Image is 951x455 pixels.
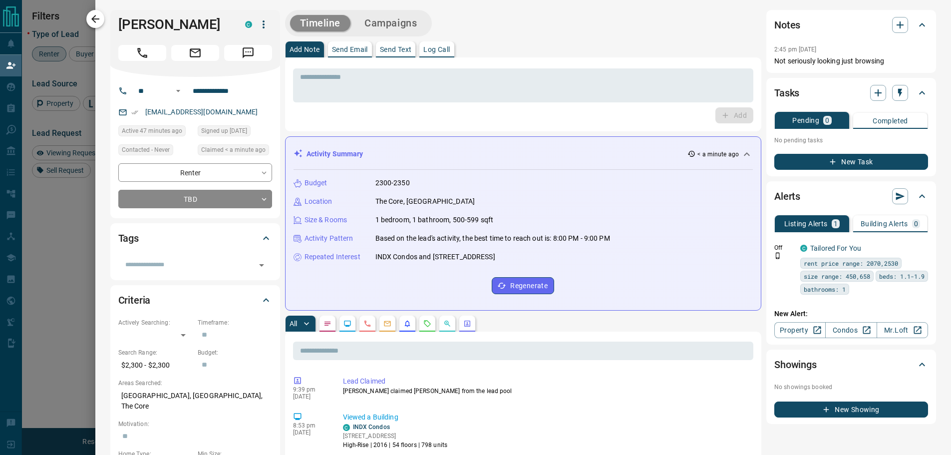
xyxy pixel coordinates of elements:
[245,21,252,28] div: condos.ca
[343,387,750,396] p: [PERSON_NAME] claimed [PERSON_NAME] from the lead pool
[305,233,353,244] p: Activity Pattern
[492,277,554,294] button: Regenerate
[774,46,817,53] p: 2:45 pm [DATE]
[294,145,753,163] div: Activity Summary< a minute ago
[774,243,794,252] p: Off
[305,196,332,207] p: Location
[825,322,877,338] a: Condos
[774,309,928,319] p: New Alert:
[443,320,451,328] svg: Opportunities
[914,220,918,227] p: 0
[800,245,807,252] div: condos.ca
[343,441,448,450] p: High-Rise | 2016 | 54 floors | 798 units
[774,56,928,66] p: Not seriously looking just browsing
[834,220,838,227] p: 1
[305,252,360,262] p: Repeated Interest
[323,320,331,328] svg: Notes
[307,149,363,159] p: Activity Summary
[293,422,328,429] p: 8:53 pm
[774,133,928,148] p: No pending tasks
[293,393,328,400] p: [DATE]
[255,258,269,272] button: Open
[375,178,410,188] p: 2300-2350
[290,320,298,327] p: All
[118,16,230,32] h1: [PERSON_NAME]
[879,271,925,281] span: beds: 1.1-1.9
[332,46,368,53] p: Send Email
[201,145,266,155] span: Claimed < a minute ago
[118,292,151,308] h2: Criteria
[343,412,750,423] p: Viewed a Building
[118,357,193,374] p: $2,300 - $2,300
[877,322,928,338] a: Mr.Loft
[198,318,272,327] p: Timeframe:
[293,429,328,436] p: [DATE]
[375,252,495,262] p: INDX Condos and [STREET_ADDRESS]
[383,320,391,328] svg: Emails
[804,258,898,268] span: rent price range: 2070,2530
[810,244,861,252] a: Tailored For You
[290,15,351,31] button: Timeline
[290,46,320,53] p: Add Note
[804,284,846,294] span: bathrooms: 1
[804,271,870,281] span: size range: 450,658
[118,190,272,208] div: TBD
[118,45,166,61] span: Call
[145,108,258,116] a: [EMAIL_ADDRESS][DOMAIN_NAME]
[774,402,928,418] button: New Showing
[380,46,412,53] p: Send Text
[198,144,272,158] div: Sun Aug 17 2025
[122,126,182,136] span: Active 47 minutes ago
[224,45,272,61] span: Message
[118,379,272,388] p: Areas Searched:
[873,117,908,124] p: Completed
[363,320,371,328] svg: Calls
[118,226,272,250] div: Tags
[774,357,817,373] h2: Showings
[353,424,390,431] a: INDX Condos
[861,220,908,227] p: Building Alerts
[118,420,272,429] p: Motivation:
[774,252,781,259] svg: Push Notification Only
[784,220,828,227] p: Listing Alerts
[172,85,184,97] button: Open
[343,432,448,441] p: [STREET_ADDRESS]
[774,154,928,170] button: New Task
[201,126,247,136] span: Signed up [DATE]
[343,376,750,387] p: Lead Claimed
[118,388,272,415] p: [GEOGRAPHIC_DATA], [GEOGRAPHIC_DATA], The Core
[305,215,347,225] p: Size & Rooms
[118,125,193,139] div: Sun Aug 17 2025
[774,81,928,105] div: Tasks
[375,215,494,225] p: 1 bedroom, 1 bathroom, 500-599 sqft
[118,288,272,312] div: Criteria
[343,424,350,431] div: condos.ca
[198,348,272,357] p: Budget:
[375,233,610,244] p: Based on the lead's activity, the best time to reach out is: 8:00 PM - 9:00 PM
[774,184,928,208] div: Alerts
[118,348,193,357] p: Search Range:
[354,15,427,31] button: Campaigns
[774,188,800,204] h2: Alerts
[293,386,328,393] p: 9:39 pm
[774,17,800,33] h2: Notes
[131,109,138,116] svg: Email Verified
[403,320,411,328] svg: Listing Alerts
[375,196,475,207] p: The Core, [GEOGRAPHIC_DATA]
[118,163,272,182] div: Renter
[774,322,826,338] a: Property
[697,150,739,159] p: < a minute ago
[118,230,139,246] h2: Tags
[171,45,219,61] span: Email
[198,125,272,139] div: Tue Apr 23 2019
[343,320,351,328] svg: Lead Browsing Activity
[774,13,928,37] div: Notes
[825,117,829,124] p: 0
[118,318,193,327] p: Actively Searching:
[774,353,928,377] div: Showings
[774,383,928,392] p: No showings booked
[305,178,327,188] p: Budget
[463,320,471,328] svg: Agent Actions
[792,117,819,124] p: Pending
[423,46,450,53] p: Log Call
